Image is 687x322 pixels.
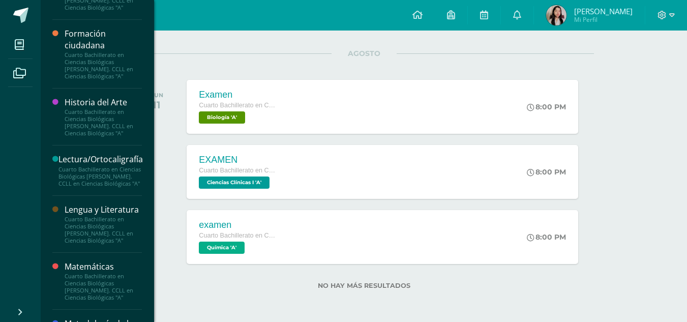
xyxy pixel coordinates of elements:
[199,155,275,165] div: EXAMEN
[574,15,633,24] span: Mi Perfil
[58,154,143,165] div: Lectura/Ortocaligrafía
[151,99,163,111] div: 11
[65,97,142,108] div: Historia del Arte
[58,154,143,187] a: Lectura/OrtocaligrafíaCuarto Bachillerato en Ciencias Biológicas [PERSON_NAME]. CCLL en Ciencias ...
[527,102,566,111] div: 8:00 PM
[65,216,142,244] div: Cuarto Bachillerato en Ciencias Biológicas [PERSON_NAME]. CCLL en Ciencias Biológicas "A"
[65,108,142,137] div: Cuarto Bachillerato en Ciencias Biológicas [PERSON_NAME]. CCLL en Ciencias Biológicas "A"
[199,90,275,100] div: Examen
[65,273,142,301] div: Cuarto Bachillerato en Ciencias Biológicas [PERSON_NAME]. CCLL en Ciencias Biológicas "A"
[199,102,275,109] span: Cuarto Bachillerato en Ciencias Biológicas [PERSON_NAME]. CCLL en Ciencias Biológicas
[199,242,245,254] span: Química 'A'
[151,92,163,99] div: LUN
[574,6,633,16] span: [PERSON_NAME]
[546,5,566,25] img: 161f531451594815f15529220c9fb190.png
[65,97,142,137] a: Historia del ArteCuarto Bachillerato en Ciencias Biológicas [PERSON_NAME]. CCLL en Ciencias Bioló...
[65,261,142,301] a: MatemáticasCuarto Bachillerato en Ciencias Biológicas [PERSON_NAME]. CCLL en Ciencias Biológicas "A"
[199,177,270,189] span: Ciencias Clínicas I 'A'
[527,232,566,242] div: 8:00 PM
[58,166,143,187] div: Cuarto Bachillerato en Ciencias Biológicas [PERSON_NAME]. CCLL en Ciencias Biológicas "A"
[65,204,142,244] a: Lengua y LiteraturaCuarto Bachillerato en Ciencias Biológicas [PERSON_NAME]. CCLL en Ciencias Bio...
[199,232,275,239] span: Cuarto Bachillerato en Ciencias Biológicas [PERSON_NAME]. CCLL en Ciencias Biológicas
[65,261,142,273] div: Matemáticas
[332,49,397,58] span: AGOSTO
[65,28,142,80] a: Formación ciudadanaCuarto Bachillerato en Ciencias Biológicas [PERSON_NAME]. CCLL en Ciencias Bio...
[134,282,594,289] label: No hay más resultados
[65,51,142,80] div: Cuarto Bachillerato en Ciencias Biológicas [PERSON_NAME]. CCLL en Ciencias Biológicas "A"
[199,167,275,174] span: Cuarto Bachillerato en Ciencias Biológicas [PERSON_NAME]. CCLL en Ciencias Biológicas
[65,28,142,51] div: Formación ciudadana
[199,220,275,230] div: examen
[65,204,142,216] div: Lengua y Literatura
[199,111,245,124] span: Biología 'A'
[527,167,566,177] div: 8:00 PM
